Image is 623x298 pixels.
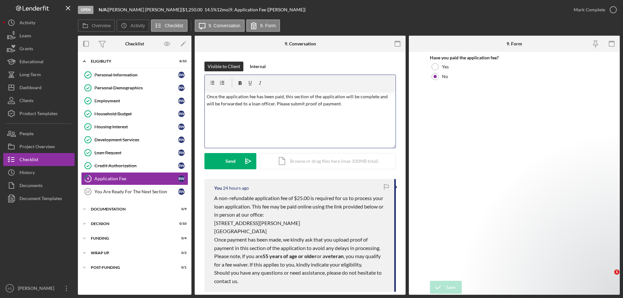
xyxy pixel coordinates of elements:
[165,23,183,28] label: Checklist
[81,120,188,133] a: Housing InterestBW
[325,253,344,259] span: veteran
[567,3,620,16] button: Mark Complete
[19,192,62,207] div: Document Templates
[442,64,449,69] label: Yes
[94,137,178,142] div: Development Services
[3,16,75,29] button: Activity
[214,253,263,259] span: Please note, if you are
[94,98,178,103] div: Employment
[214,269,383,284] span: Should you have any questions or need assistance, please do not hesitate to contact us.
[207,93,394,108] p: Once the application fee has been paid, this section of the application will be complete and will...
[442,74,448,79] label: No
[208,62,240,71] div: Visible to Client
[151,19,188,32] button: Checklist
[178,188,185,195] div: B W
[263,253,317,259] span: 55 years of age or older
[430,55,599,60] div: Have you paid the application fee?
[3,81,75,94] button: Dashboard
[228,7,306,12] div: | 9. Application Fee ([PERSON_NAME])
[178,162,185,169] div: B W
[178,111,185,117] div: B W
[116,19,149,32] button: Activity
[91,207,170,211] div: Documentation
[81,94,188,107] a: EmploymentBW
[108,7,182,12] div: [PERSON_NAME] [PERSON_NAME] |
[19,127,33,142] div: People
[19,179,43,194] div: Documents
[226,153,236,169] div: Send
[3,179,75,192] button: Documents
[178,124,185,130] div: B W
[601,269,617,285] iframe: Intercom live chat
[16,282,58,296] div: [PERSON_NAME]
[178,137,185,143] div: B W
[217,7,228,12] div: 12 mo
[94,111,178,116] div: Household Budget
[214,195,385,218] span: A non-refundable application fee of $25.00 is required for us to process your loan application. T...
[285,41,316,46] div: 9. Conversation
[614,269,619,275] span: 1
[19,68,41,83] div: Long-Term
[430,281,462,294] button: Save
[91,222,170,226] div: Decision
[260,23,276,28] label: 9. Form
[3,29,75,42] button: Loans
[99,7,108,12] div: |
[250,62,266,71] div: Internal
[94,176,178,181] div: Application Fee
[81,172,188,185] a: 9Application FeeBW
[204,62,243,71] button: Visible to Client
[81,68,188,81] a: Personal InformationBW
[78,19,115,32] button: Overview
[214,253,382,268] span: , you may qualify for a fee waiver. If this applies to you, kindly indicate your eligibility.
[19,166,35,181] div: History
[91,266,170,269] div: Post-Funding
[195,19,245,32] button: 9. Conversation
[81,159,188,172] a: Credit AuthorizationBW
[99,7,107,12] b: N/A
[19,16,35,31] div: Activity
[214,220,300,234] span: [STREET_ADDRESS][PERSON_NAME] [GEOGRAPHIC_DATA]
[3,107,75,120] button: Product Templates
[81,81,188,94] a: Personal DemographicsBW
[81,185,188,198] a: 10You Are Ready For The Next SectionBW
[182,7,204,12] div: $1,250.00
[3,140,75,153] button: Project Overview
[317,253,325,259] span: or a
[81,133,188,146] a: Development ServicesBW
[3,55,75,68] a: Educational
[574,3,605,16] div: Mark Complete
[94,72,178,77] div: Personal Information
[3,68,75,81] a: Long-Term
[91,251,170,255] div: Wrap up
[178,72,185,78] div: B W
[3,166,75,179] a: History
[204,153,256,169] button: Send
[81,146,188,159] a: Loan RequestBW
[19,29,31,44] div: Loans
[19,42,33,57] div: Grants
[3,282,75,295] button: KS[PERSON_NAME]
[81,107,188,120] a: Household BudgetBW
[247,62,269,71] button: Internal
[125,41,144,46] div: Checklist
[94,85,178,90] div: Personal Demographics
[92,23,111,28] label: Overview
[175,207,187,211] div: 0 / 9
[175,266,187,269] div: 0 / 1
[87,176,89,181] tspan: 9
[178,149,185,156] div: B W
[3,42,75,55] a: Grants
[94,163,178,168] div: Credit Authorization
[175,251,187,255] div: 0 / 2
[78,6,93,14] div: Open
[19,81,42,96] div: Dashboard
[3,127,75,140] button: People
[175,222,187,226] div: 0 / 10
[507,41,522,46] div: 9. Form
